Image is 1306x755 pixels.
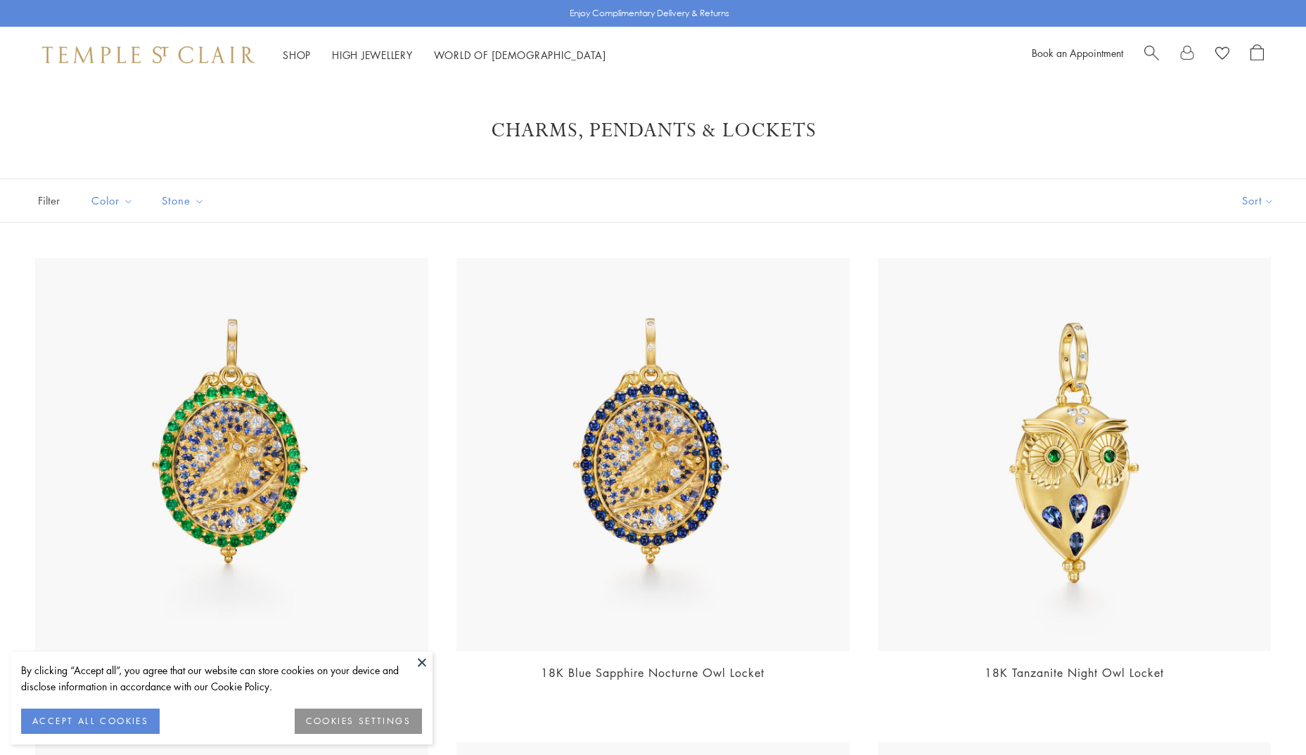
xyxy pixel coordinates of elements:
[332,48,413,62] a: High JewelleryHigh Jewellery
[1215,44,1229,65] a: View Wishlist
[21,709,160,734] button: ACCEPT ALL COOKIES
[283,46,606,64] nav: Main navigation
[434,48,606,62] a: World of [DEMOGRAPHIC_DATA]World of [DEMOGRAPHIC_DATA]
[456,258,850,651] img: 18K Blue Sapphire Nocturne Owl Locket
[56,118,1250,143] h1: Charms, Pendants & Lockets
[283,48,311,62] a: ShopShop
[1210,179,1306,222] button: Show sort by
[151,185,215,217] button: Stone
[1250,44,1264,65] a: Open Shopping Bag
[985,665,1164,680] a: 18K Tanzanite Night Owl Locket
[1032,46,1123,60] a: Book an Appointment
[42,46,255,63] img: Temple St. Clair
[21,662,422,695] div: By clicking “Accept all”, you agree that our website can store cookies on your device and disclos...
[878,258,1271,651] img: 18K Tanzanite Night Owl Locket
[570,6,729,20] p: Enjoy Complimentary Delivery & Returns
[541,665,764,680] a: 18K Blue Sapphire Nocturne Owl Locket
[155,192,215,209] span: Stone
[295,709,422,734] button: COOKIES SETTINGS
[35,258,428,651] img: 18K Emerald Nocturne Owl Locket
[84,192,144,209] span: Color
[1144,44,1159,65] a: Search
[1236,689,1292,741] iframe: Gorgias live chat messenger
[81,185,144,217] button: Color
